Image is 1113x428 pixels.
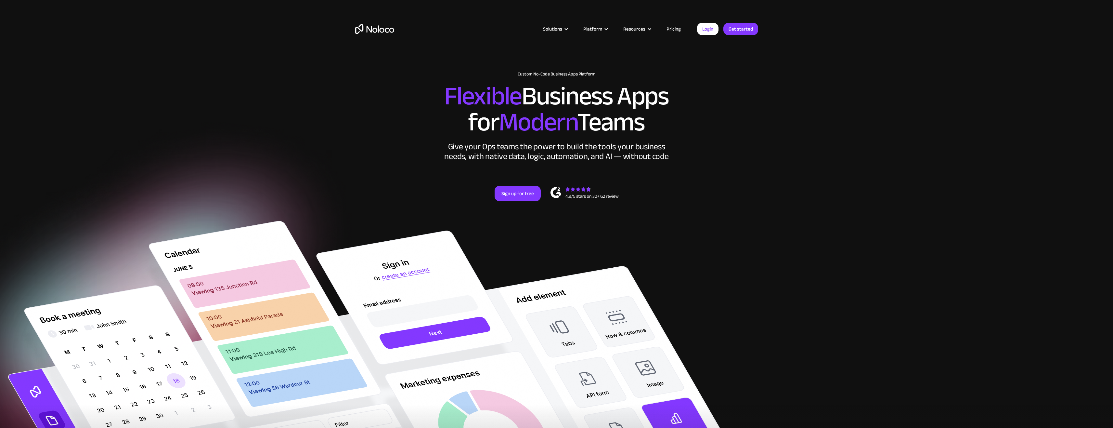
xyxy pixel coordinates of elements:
[583,25,602,33] div: Platform
[444,72,522,120] span: Flexible
[658,25,689,33] a: Pricing
[623,25,645,33] div: Resources
[499,98,577,146] span: Modern
[355,72,758,77] h1: Custom No-Code Business Apps Platform
[355,83,758,135] h2: Business Apps for Teams
[495,186,541,201] a: Sign up for free
[697,23,718,35] a: Login
[723,23,758,35] a: Get started
[443,142,670,161] div: Give your Ops teams the power to build the tools your business needs, with native data, logic, au...
[543,25,562,33] div: Solutions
